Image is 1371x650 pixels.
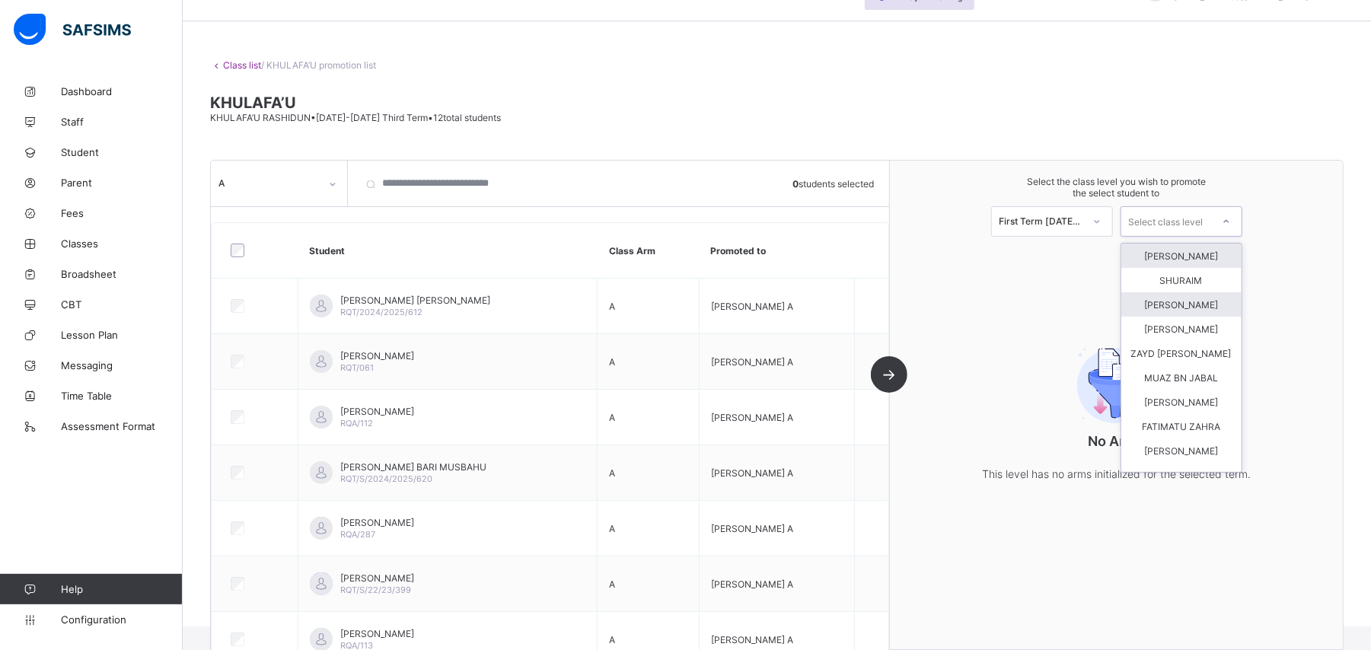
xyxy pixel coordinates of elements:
[1121,365,1242,390] div: MUAZ BN JABAL
[340,473,432,484] span: RQT/S/2024/2025/620
[61,298,183,311] span: CBT
[711,467,793,479] span: [PERSON_NAME] A
[340,307,422,317] span: RQT/2024/2025/612
[711,634,793,645] span: [PERSON_NAME] A
[609,412,615,423] span: A
[340,295,490,306] span: [PERSON_NAME] [PERSON_NAME]
[61,329,183,341] span: Lesson Plan
[1129,206,1204,237] div: Select class level
[340,362,374,373] span: RQT/061
[1121,414,1242,438] div: FATIMATU ZAHRA
[61,420,183,432] span: Assessment Format
[61,146,183,158] span: Student
[340,572,414,584] span: [PERSON_NAME]
[792,178,874,190] span: students selected
[340,406,414,417] span: [PERSON_NAME]
[711,301,793,312] span: [PERSON_NAME] A
[298,223,598,279] th: Student
[61,390,183,402] span: Time Table
[609,578,615,590] span: A
[340,517,414,528] span: [PERSON_NAME]
[964,464,1269,483] p: This level has no arms initialized for the selected term.
[61,207,183,219] span: Fees
[61,583,182,595] span: Help
[1121,341,1242,365] div: ZAYD [PERSON_NAME]
[218,178,320,190] div: A
[1121,390,1242,414] div: [PERSON_NAME]
[61,359,183,371] span: Messaging
[340,628,414,639] span: [PERSON_NAME]
[1121,317,1242,341] div: [PERSON_NAME]
[340,350,414,362] span: [PERSON_NAME]
[1121,438,1242,463] div: [PERSON_NAME]
[61,268,183,280] span: Broadsheet
[1121,292,1242,317] div: [PERSON_NAME]
[61,85,183,97] span: Dashboard
[340,461,486,473] span: [PERSON_NAME] BARI MUSBAHU
[61,237,183,250] span: Classes
[223,59,261,71] a: Class list
[609,356,615,368] span: A
[598,223,700,279] th: Class Arm
[340,418,373,429] span: RQA/112
[261,59,376,71] span: / KHULAFA’U promotion list
[609,523,615,534] span: A
[609,634,615,645] span: A
[1121,244,1242,268] div: [PERSON_NAME]
[61,177,183,189] span: Parent
[61,116,183,128] span: Staff
[964,305,1269,514] div: No Arms
[905,176,1328,199] span: Select the class level you wish to promote the select student to
[711,578,793,590] span: [PERSON_NAME] A
[711,356,793,368] span: [PERSON_NAME] A
[61,613,182,626] span: Configuration
[340,529,375,540] span: RQA/287
[792,178,799,190] b: 0
[964,433,1269,449] p: No Arms
[1000,216,1083,228] div: First Term [DATE]-[DATE]
[1121,463,1242,487] div: UBAYYU BN KAAB
[1121,268,1242,292] div: SHURAIM
[1060,347,1174,423] img: filter.9c15f445b04ce8b7d5281b41737f44c2.svg
[609,467,615,479] span: A
[711,412,793,423] span: [PERSON_NAME] A
[340,585,411,595] span: RQT/S/22/23/399
[210,94,1344,112] span: KHULAFA’U
[609,301,615,312] span: A
[210,112,501,123] span: KHULAFA’U RASHIDUN • [DATE]-[DATE] Third Term • 12 total students
[711,523,793,534] span: [PERSON_NAME] A
[14,14,131,46] img: safsims
[699,223,854,279] th: Promoted to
